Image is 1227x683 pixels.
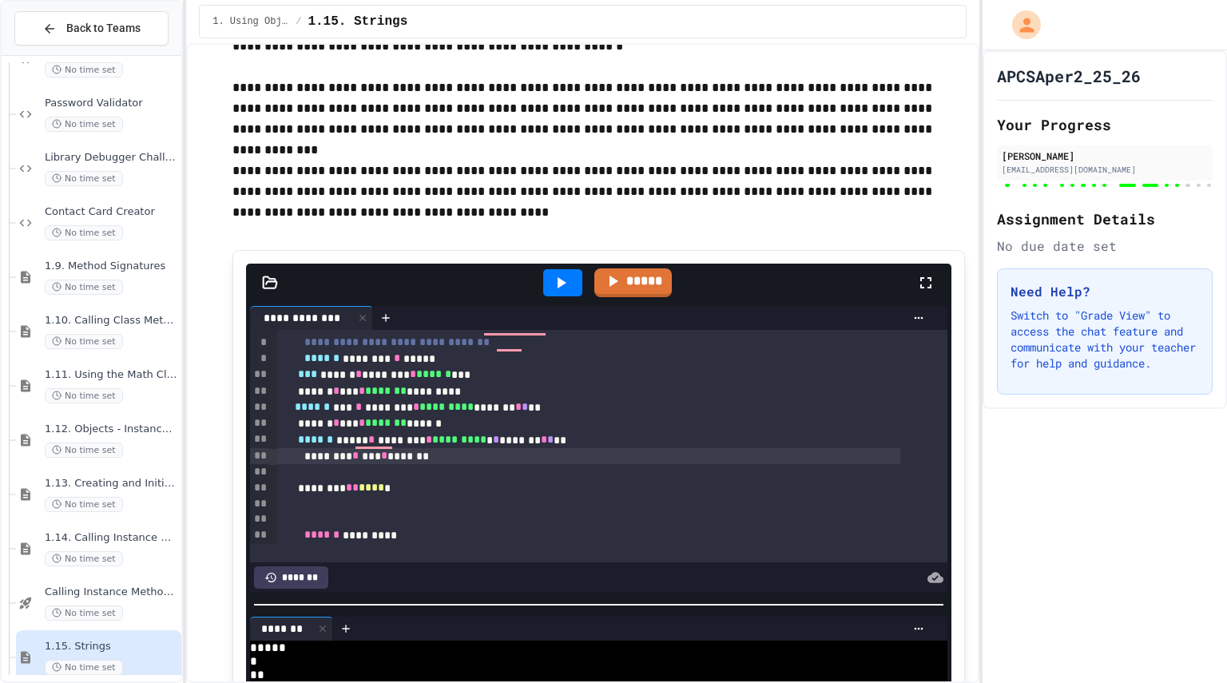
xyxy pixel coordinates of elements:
[45,97,178,110] span: Password Validator
[1002,164,1208,176] div: [EMAIL_ADDRESS][DOMAIN_NAME]
[997,65,1141,87] h1: APCSAper2_25_26
[45,260,178,273] span: 1.9. Method Signatures
[45,497,123,512] span: No time set
[45,531,178,545] span: 1.14. Calling Instance Methods
[45,388,123,403] span: No time set
[45,423,178,436] span: 1.12. Objects - Instances of Classes
[997,208,1213,230] h2: Assignment Details
[45,117,123,132] span: No time set
[45,151,178,165] span: Library Debugger Challenge
[14,11,169,46] button: Back to Teams
[45,171,123,186] span: No time set
[212,15,289,28] span: 1. Using Objects and Methods
[1002,149,1208,163] div: [PERSON_NAME]
[45,368,178,382] span: 1.11. Using the Math Class
[308,12,407,31] span: 1.15. Strings
[45,225,123,240] span: No time set
[1011,282,1199,301] h3: Need Help?
[997,236,1213,256] div: No due date set
[45,640,178,653] span: 1.15. Strings
[296,15,301,28] span: /
[45,551,123,566] span: No time set
[995,6,1045,43] div: My Account
[45,334,123,349] span: No time set
[997,113,1213,136] h2: Your Progress
[45,660,123,675] span: No time set
[1011,308,1199,371] p: Switch to "Grade View" to access the chat feature and communicate with your teacher for help and ...
[45,62,123,77] span: No time set
[45,477,178,490] span: 1.13. Creating and Initializing Objects: Constructors
[45,205,178,219] span: Contact Card Creator
[66,20,141,37] span: Back to Teams
[45,586,178,599] span: Calling Instance Methods - Topic 1.14
[45,280,123,295] span: No time set
[45,314,178,328] span: 1.10. Calling Class Methods
[45,443,123,458] span: No time set
[45,606,123,621] span: No time set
